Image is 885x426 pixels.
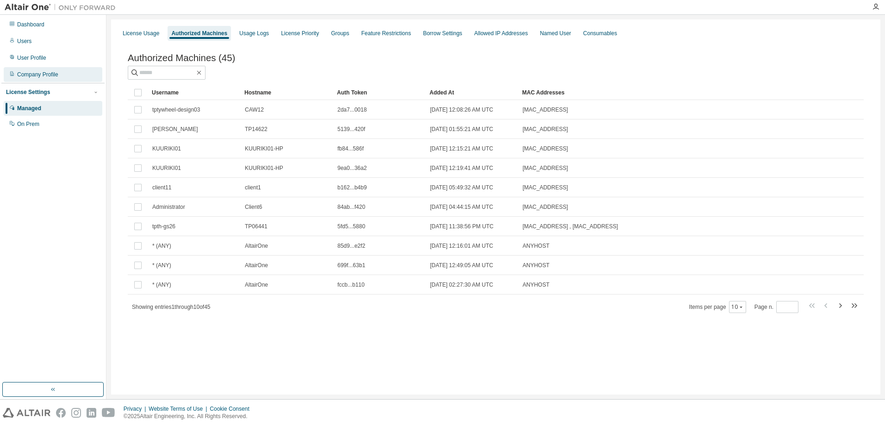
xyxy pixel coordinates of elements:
span: [MAC_ADDRESS] [523,125,568,133]
div: Added At [430,85,515,100]
img: Altair One [5,3,120,12]
div: Users [17,38,31,45]
span: 699f...63b1 [337,262,365,269]
div: Groups [331,30,349,37]
span: fccb...b110 [337,281,365,288]
span: * (ANY) [152,281,171,288]
div: Auth Token [337,85,422,100]
span: KUURIKI01-HP [245,164,283,172]
div: Cookie Consent [210,405,255,413]
span: Authorized Machines (45) [128,53,235,63]
p: © 2025 Altair Engineering, Inc. All Rights Reserved. [124,413,255,420]
div: Username [152,85,237,100]
span: Showing entries 1 through 10 of 45 [132,304,211,310]
span: [MAC_ADDRESS] [523,145,568,152]
span: ANYHOST [523,281,549,288]
span: CAW12 [245,106,264,113]
div: User Profile [17,54,46,62]
div: Website Terms of Use [149,405,210,413]
span: [DATE] 04:44:15 AM UTC [430,203,493,211]
img: facebook.svg [56,408,66,418]
div: Privacy [124,405,149,413]
div: Authorized Machines [171,30,227,37]
span: Administrator [152,203,185,211]
span: ANYHOST [523,262,549,269]
span: [MAC_ADDRESS] [523,184,568,191]
div: Usage Logs [239,30,269,37]
span: 85d9...e2f2 [337,242,365,250]
span: [MAC_ADDRESS] [523,203,568,211]
span: [DATE] 12:19:41 AM UTC [430,164,493,172]
span: AltairOne [245,242,268,250]
button: 10 [731,303,744,311]
div: MAC Addresses [522,85,767,100]
div: Company Profile [17,71,58,78]
div: Consumables [583,30,617,37]
div: Hostname [244,85,330,100]
span: Items per page [689,301,746,313]
div: License Usage [123,30,159,37]
span: [DATE] 02:27:30 AM UTC [430,281,493,288]
span: 2da7...0018 [337,106,367,113]
div: Dashboard [17,21,44,28]
span: [MAC_ADDRESS] , [MAC_ADDRESS] [523,223,618,230]
span: AltairOne [245,281,268,288]
img: linkedin.svg [87,408,96,418]
span: tptywheel-design03 [152,106,200,113]
img: youtube.svg [102,408,115,418]
span: ANYHOST [523,242,549,250]
div: Managed [17,105,41,112]
span: KUURIKI01-HP [245,145,283,152]
span: 9ea0...36a2 [337,164,367,172]
span: [DATE] 12:49:05 AM UTC [430,262,493,269]
span: * (ANY) [152,262,171,269]
span: 84ab...f420 [337,203,365,211]
span: [DATE] 05:49:32 AM UTC [430,184,493,191]
span: Page n. [754,301,798,313]
span: KUURIKI01 [152,164,181,172]
span: Client6 [245,203,262,211]
span: [DATE] 11:38:56 PM UTC [430,223,493,230]
div: License Settings [6,88,50,96]
div: On Prem [17,120,39,128]
span: [DATE] 12:08:26 AM UTC [430,106,493,113]
span: fb84...586f [337,145,364,152]
div: Feature Restrictions [361,30,411,37]
span: b162...b4b9 [337,184,367,191]
span: 5139...420f [337,125,365,133]
span: TP14622 [245,125,268,133]
span: [PERSON_NAME] [152,125,198,133]
span: client1 [245,184,261,191]
span: KUURIKI01 [152,145,181,152]
span: 5fd5...5880 [337,223,365,230]
span: [MAC_ADDRESS] [523,164,568,172]
div: Borrow Settings [423,30,462,37]
div: Allowed IP Addresses [474,30,528,37]
div: License Priority [281,30,319,37]
img: instagram.svg [71,408,81,418]
span: AltairOne [245,262,268,269]
div: Named User [540,30,571,37]
span: * (ANY) [152,242,171,250]
span: TP06441 [245,223,268,230]
span: [DATE] 01:55:21 AM UTC [430,125,493,133]
span: [DATE] 12:16:01 AM UTC [430,242,493,250]
img: altair_logo.svg [3,408,50,418]
span: [DATE] 12:15:21 AM UTC [430,145,493,152]
span: client11 [152,184,171,191]
span: [MAC_ADDRESS] [523,106,568,113]
span: tpth-gs26 [152,223,175,230]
